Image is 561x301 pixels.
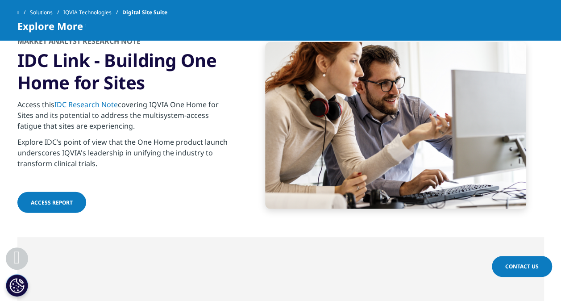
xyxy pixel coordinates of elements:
[17,21,83,31] span: Explore More
[31,199,73,206] span: ACCESS REPORT
[17,99,234,137] p: Access this covering IQVIA One Home for Sites and its potential to address the multisystem-access...
[505,263,539,270] span: Contact Us
[17,49,234,94] h3: IDC Link - Building One Home for Sites
[63,4,122,21] a: IQVIA Technologies
[17,137,234,174] p: Explore IDC’s point of view that the One Home product launch underscores IQVIA's leadership in un...
[122,4,167,21] span: Digital Site Suite
[6,274,28,297] button: Cookies Settings
[492,256,552,277] a: Contact Us
[54,100,118,109] a: IDC Research Note
[30,4,63,21] a: Solutions
[17,192,86,213] a: ACCESS REPORT
[17,36,234,49] h2: MARKET ANALYST RESEARCH NOTE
